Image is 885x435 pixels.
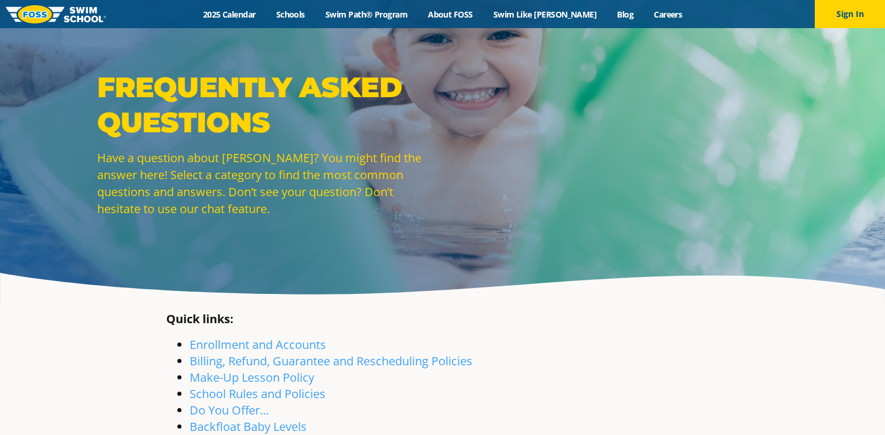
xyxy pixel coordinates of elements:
a: Backfloat Baby Levels [190,419,307,434]
a: Enrollment and Accounts [190,337,326,352]
a: Swim Path® Program [315,9,417,20]
a: 2025 Calendar [193,9,266,20]
strong: Quick links: [166,311,234,327]
p: Frequently Asked Questions [97,70,437,140]
a: About FOSS [418,9,483,20]
a: Careers [644,9,692,20]
a: Billing, Refund, Guarantee and Rescheduling Policies [190,353,472,369]
img: FOSS Swim School Logo [6,5,106,23]
a: Blog [607,9,644,20]
a: Make-Up Lesson Policy [190,369,314,385]
a: Do You Offer… [190,402,269,418]
p: Have a question about [PERSON_NAME]? You might find the answer here! Select a category to find th... [97,149,437,217]
a: Swim Like [PERSON_NAME] [483,9,607,20]
a: School Rules and Policies [190,386,325,402]
a: Schools [266,9,315,20]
